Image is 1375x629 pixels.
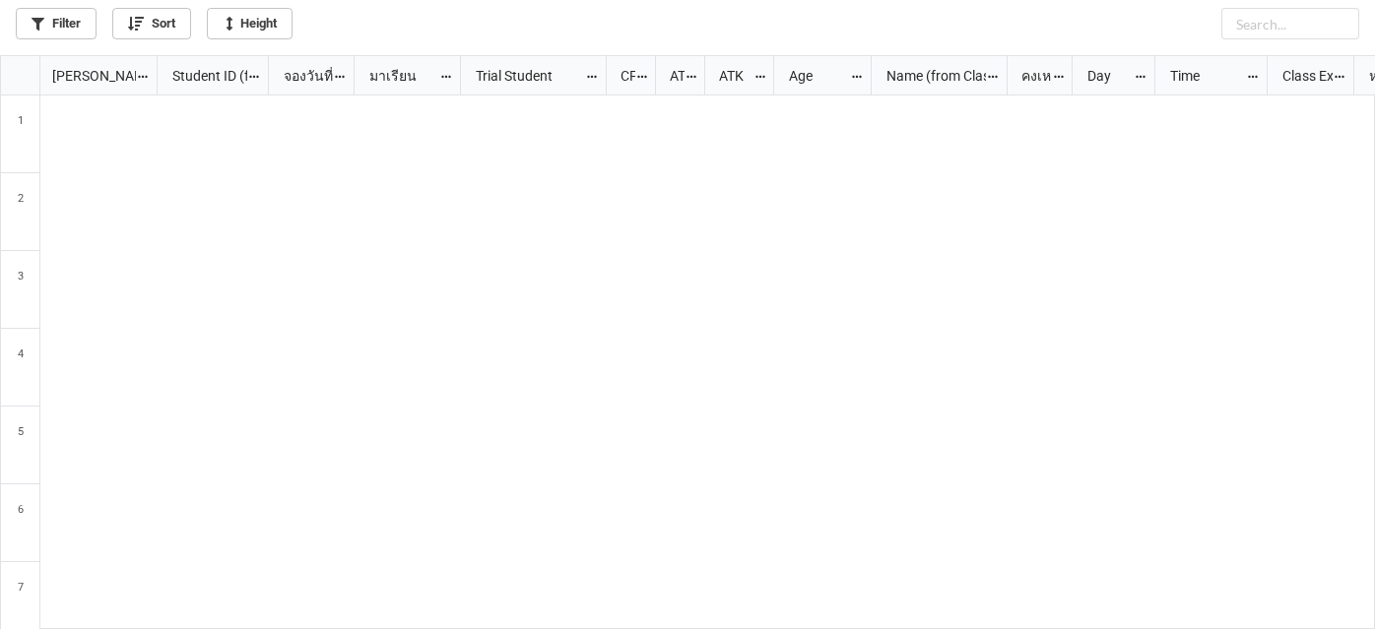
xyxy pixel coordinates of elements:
div: Trial Student [464,65,584,87]
div: ATK [707,65,753,87]
span: 3 [18,251,24,328]
div: จองวันที่ [272,65,334,87]
div: Class Expiration [1271,65,1334,87]
div: คงเหลือ (from Nick Name) [1010,65,1051,87]
div: Age [777,65,850,87]
div: grid [1,56,158,95]
div: มาเรียน [358,65,439,87]
a: Filter [16,8,97,39]
div: CF [609,65,636,87]
a: Height [207,8,293,39]
span: 1 [18,95,24,172]
div: Day [1076,65,1135,87]
span: 6 [18,484,24,561]
div: Name (from Class) [875,65,986,87]
div: Student ID (from [PERSON_NAME] Name) [161,65,247,87]
span: 5 [18,407,24,483]
input: Search... [1221,8,1359,39]
div: [PERSON_NAME] Name [40,65,136,87]
span: 2 [18,173,24,250]
div: Time [1158,65,1246,87]
span: 4 [18,329,24,406]
a: Sort [112,8,191,39]
div: ATT [658,65,686,87]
